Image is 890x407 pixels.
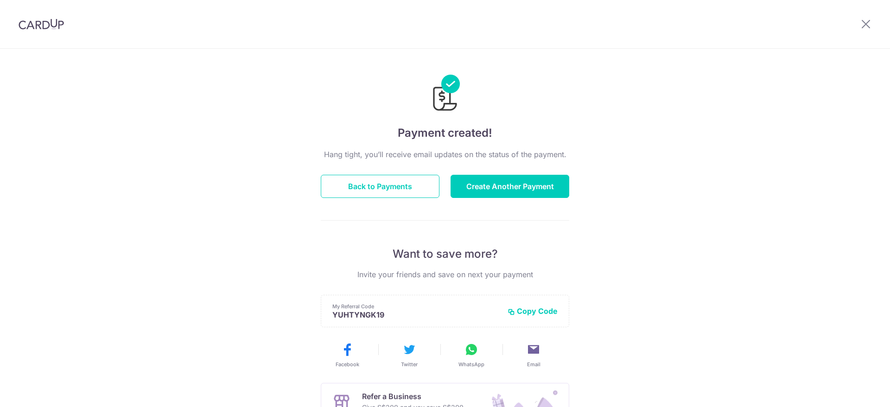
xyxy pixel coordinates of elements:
span: Facebook [336,361,359,368]
p: Refer a Business [362,391,464,402]
p: YUHTYNGK19 [332,310,500,319]
h4: Payment created! [321,125,569,141]
p: Invite your friends and save on next your payment [321,269,569,280]
button: WhatsApp [444,342,499,368]
p: Hang tight, you’ll receive email updates on the status of the payment. [321,149,569,160]
p: My Referral Code [332,303,500,310]
span: WhatsApp [458,361,484,368]
button: Copy Code [508,306,558,316]
button: Create Another Payment [451,175,569,198]
button: Email [506,342,561,368]
button: Twitter [382,342,437,368]
span: Twitter [401,361,418,368]
span: Email [527,361,540,368]
button: Back to Payments [321,175,439,198]
img: Payments [430,75,460,114]
p: Want to save more? [321,247,569,261]
button: Facebook [320,342,375,368]
img: CardUp [19,19,64,30]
